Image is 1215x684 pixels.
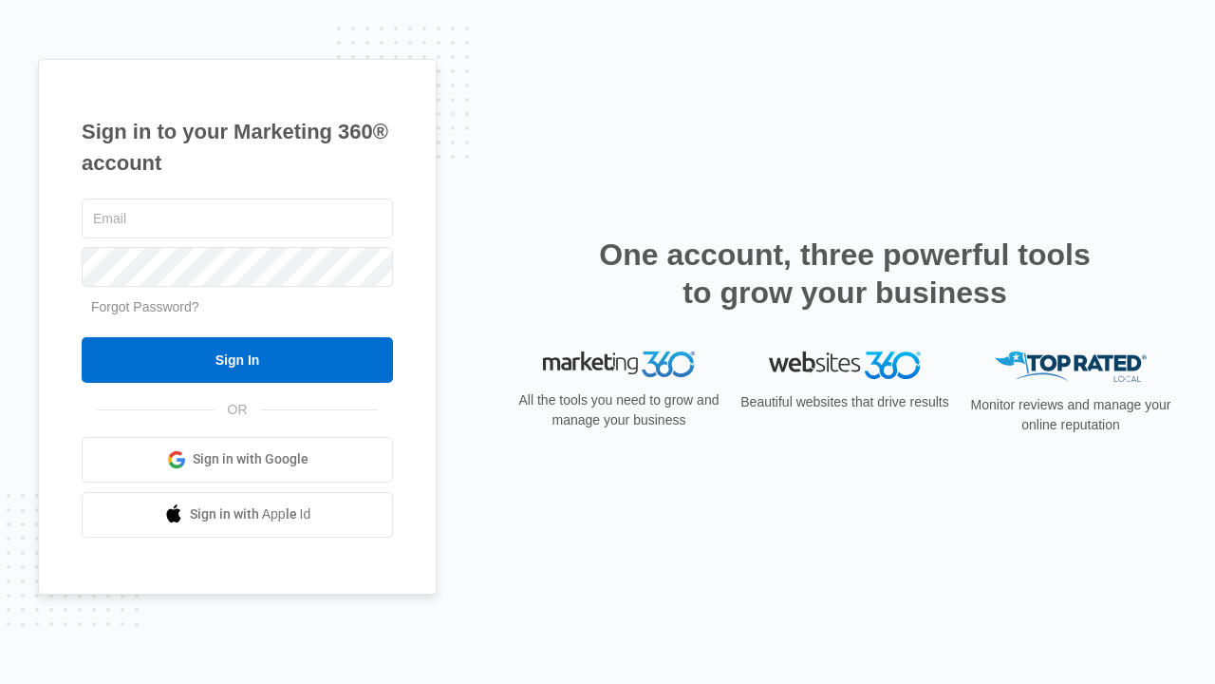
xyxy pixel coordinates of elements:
[593,236,1096,312] h2: One account, three powerful tools to grow your business
[193,449,308,469] span: Sign in with Google
[82,337,393,383] input: Sign In
[91,299,199,314] a: Forgot Password?
[513,390,725,430] p: All the tools you need to grow and manage your business
[82,199,393,238] input: Email
[769,351,921,379] img: Websites 360
[964,395,1177,435] p: Monitor reviews and manage your online reputation
[215,400,261,420] span: OR
[82,116,393,179] h1: Sign in to your Marketing 360® account
[543,351,695,378] img: Marketing 360
[82,492,393,538] a: Sign in with Apple Id
[190,504,311,524] span: Sign in with Apple Id
[82,437,393,483] a: Sign in with Google
[738,392,951,412] p: Beautiful websites that drive results
[995,351,1147,383] img: Top Rated Local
